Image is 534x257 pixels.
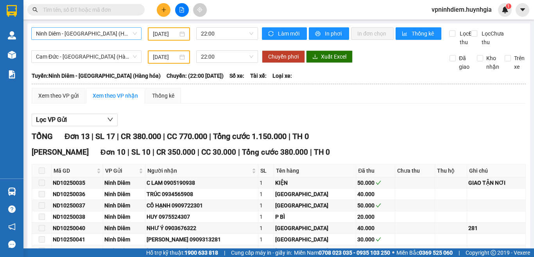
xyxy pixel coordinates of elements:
div: 1 [260,212,272,221]
div: ND10250040 [53,224,102,232]
th: Thu hộ [435,164,467,177]
td: ND10250037 [52,200,103,211]
span: Làm mới [278,29,301,38]
button: Lọc VP Gửi [32,114,118,126]
td: ND10250036 [52,189,103,200]
div: TRÚC 0934565908 [147,190,257,198]
span: | [117,132,119,141]
td: ND10250041 [52,234,103,245]
sup: 1 [506,4,511,9]
span: 22:00 [201,28,253,39]
span: 22:00 [201,51,253,62]
td: Ninh Diêm [103,223,145,234]
span: Ninh Diêm - Sài Gòn (Hàng hóa) [36,28,137,39]
div: 1 [260,246,272,255]
span: check [376,237,381,242]
span: TH 0 [314,148,330,157]
div: Ninh Diêm [104,235,143,244]
span: Cam Đức - Sài Gòn (Hàng hóa) [36,51,137,62]
span: | [91,132,93,141]
strong: 0708 023 035 - 0935 103 250 [319,250,390,256]
span: CR 350.000 [156,148,195,157]
span: vpninhdiem.huynhgia [425,5,498,14]
span: | [152,148,154,157]
span: SL 17 [95,132,115,141]
td: Ninh Diêm [103,189,145,200]
span: | [310,148,312,157]
span: copyright [491,250,496,255]
div: 1 [260,235,272,244]
span: Tài xế: [250,71,267,80]
span: notification [8,223,16,230]
span: aim [197,7,202,12]
span: CC 30.000 [201,148,236,157]
button: aim [193,3,207,17]
div: ND10250042 [53,246,102,255]
span: [PERSON_NAME] [32,148,89,157]
span: Loại xe: [272,71,292,80]
div: ND10250035 [53,178,102,187]
span: plus [161,7,167,12]
span: sync [268,31,275,37]
span: | [224,248,225,257]
img: logo-vxr [7,5,17,17]
div: Ninh Diêm [104,190,143,198]
span: SL 10 [131,148,151,157]
button: Chuyển phơi [262,50,305,63]
button: plus [157,3,170,17]
span: Đơn 13 [65,132,90,141]
img: warehouse-icon [8,51,16,59]
span: bar-chart [402,31,409,37]
button: syncLàm mới [262,27,307,40]
span: check [376,203,381,208]
img: warehouse-icon [8,31,16,39]
span: Mã GD [54,166,95,175]
span: TỔNG [32,132,53,141]
span: Cung cấp máy in - giấy in: [231,248,292,257]
span: Người nhận [147,166,251,175]
img: warehouse-icon [8,187,16,196]
div: ND10250037 [53,201,102,210]
td: Ninh Diêm [103,200,145,211]
span: printer [315,31,322,37]
img: icon-new-feature [502,6,509,13]
div: GIAO TẬN NƠI [468,178,524,187]
span: TH 0 [292,132,309,141]
input: 12/10/2025 [153,30,178,38]
span: Đã giao [456,54,473,71]
div: KIỆN [275,178,355,187]
td: ND10250040 [52,223,103,234]
td: Ninh Diêm [103,245,145,257]
span: | [127,148,129,157]
button: bar-chartThống kê [396,27,441,40]
span: | [289,132,290,141]
span: Số xe: [229,71,244,80]
span: down [107,116,113,123]
div: ND10250038 [53,212,102,221]
span: Lọc Chưa thu [478,29,505,46]
span: Trên xe [511,54,528,71]
div: 1 [260,201,272,210]
button: printerIn phơi [309,27,349,40]
div: 40.000 [357,190,394,198]
div: 20.000 [357,212,394,221]
img: solution-icon [8,70,16,79]
div: [GEOGRAPHIC_DATA] [275,224,355,232]
div: 281 [468,224,524,232]
div: CÔ HẠNH 0909722301 [147,201,257,210]
button: downloadXuất Excel [306,50,353,63]
span: | [197,148,199,157]
th: Tên hàng [274,164,356,177]
strong: 1900 633 818 [185,250,218,256]
span: | [459,248,460,257]
span: Miền Bắc [396,248,453,257]
button: caret-down [516,3,529,17]
div: Ninh Diêm [104,212,143,221]
div: [GEOGRAPHIC_DATA] [275,190,355,198]
div: P BÌ [275,212,355,221]
span: caret-down [519,6,526,13]
td: Ninh Diêm [103,211,145,223]
span: CC 770.000 [167,132,207,141]
div: HUY 0975524307 [147,212,257,221]
strong: 0369 525 060 [419,250,453,256]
